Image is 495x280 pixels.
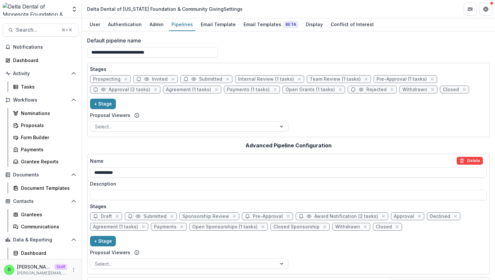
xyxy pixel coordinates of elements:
button: close [140,223,147,230]
span: Sponsorship Review [182,214,229,219]
div: Pipelines [169,20,195,29]
span: Workflows [13,97,68,103]
button: close [114,213,120,220]
span: Withdrawn [402,87,427,92]
div: Display [303,20,325,29]
a: Grantees [10,209,79,220]
button: Open Data & Reporting [3,235,79,245]
span: Submitted [143,214,167,219]
span: Agreement (1 tasks) [166,87,211,92]
div: Dashboard [21,250,74,256]
span: Beta [284,21,298,28]
span: Pre-Approval (1 tasks) [376,76,427,82]
div: Dashboard [13,57,74,64]
div: Tasks [21,83,74,90]
button: Get Help [479,3,492,16]
a: Form Builder [10,132,79,143]
h2: Advanced Pipeline Configuration [246,142,332,149]
button: close [394,223,400,230]
button: close [152,86,159,93]
p: Name [90,157,103,164]
button: close [380,213,387,220]
button: close [178,223,185,230]
span: Internal Review (1 tasks) [238,76,294,82]
div: ⌘ + K [60,26,73,34]
button: close [452,213,459,220]
div: Admin [147,20,166,29]
span: Closed [443,87,459,92]
p: Staff [54,264,67,270]
label: Description [90,180,483,187]
button: close [170,76,176,82]
button: close [416,213,423,220]
button: Open Documents [3,170,79,180]
a: Dashboard [10,248,79,258]
span: Data & Reporting [13,237,68,243]
div: Delta Dental of [US_STATE] Foundation & Community Giving Settings [87,6,243,12]
span: Contacts [13,199,68,204]
p: Stages [90,66,487,73]
button: close [169,213,175,220]
span: Prospecting [93,76,120,82]
button: More [70,266,78,274]
span: Approval [394,214,414,219]
button: close [363,76,369,82]
button: close [272,86,278,93]
span: Documents [13,172,68,178]
a: Document Templates [10,183,79,193]
div: Document Templates [21,185,74,191]
span: Invited [152,76,168,82]
div: Grantee Reports [21,158,74,165]
span: Award Notification (2 tasks) [314,214,378,219]
a: Authentication [105,18,144,31]
div: Nominations [21,110,74,117]
div: Email Templates [241,20,301,29]
label: Default pipeline name [87,37,486,44]
button: close [461,86,467,93]
span: Notifications [13,44,76,50]
a: Pipelines [169,18,195,31]
button: close [321,223,328,230]
button: + Stage [90,99,116,109]
p: [PERSON_NAME][EMAIL_ADDRESS][DOMAIN_NAME] [17,270,67,276]
span: Withdrawn [335,224,360,230]
span: Search... [16,27,58,33]
button: Open Contacts [3,196,79,206]
a: Conflict of Interest [328,18,376,31]
div: Payments [21,146,74,153]
div: Divyansh [8,268,11,272]
div: Grantees [21,211,74,218]
a: Proposals [10,120,79,131]
button: close [389,86,395,93]
span: Approval (2 tasks) [109,87,150,92]
button: close [296,76,302,82]
span: Open Grants (1 tasks) [285,87,335,92]
button: Open Workflows [3,95,79,105]
span: Closed Sponsorship [273,224,320,230]
span: Draft [101,214,112,219]
p: Stages [90,203,487,210]
span: Payments [154,224,176,230]
a: Email Templates Beta [241,18,301,31]
label: Proposal Viewers [90,112,130,119]
button: close [429,86,436,93]
button: close [122,76,129,82]
a: Grantee Reports [10,156,79,167]
a: Communications [10,221,79,232]
img: Delta Dental of Minnesota Foundation & Community Giving logo [3,3,67,16]
div: Conflict of Interest [328,20,376,29]
nav: breadcrumb [84,4,245,14]
a: Email Template [198,18,238,31]
a: Nominations [10,108,79,119]
button: close [213,86,220,93]
span: Open Sponsorships (1 tasks) [192,224,258,230]
button: delete [457,157,483,165]
a: Payments [10,144,79,155]
div: User [87,20,103,29]
a: Dashboard [3,55,79,66]
button: Open Activity [3,68,79,79]
button: Open entity switcher [70,3,79,16]
a: Tasks [10,81,79,92]
div: Authentication [105,20,144,29]
a: Admin [147,18,166,31]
